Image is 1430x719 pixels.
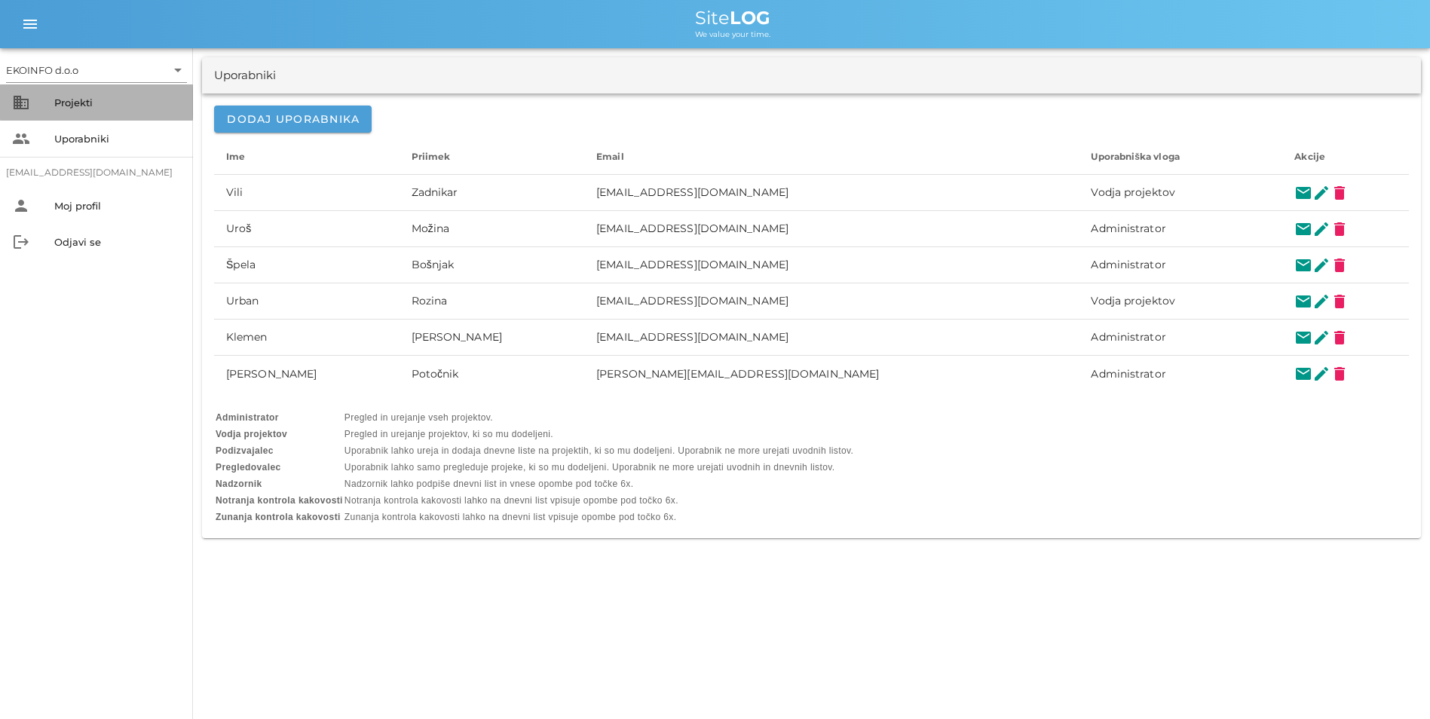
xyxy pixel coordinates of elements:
td: Administrator [1079,211,1282,247]
span: Uporabniška vloga [1091,151,1179,162]
button: delete [1330,184,1349,202]
td: Administrator [1079,356,1282,392]
div: EKOINFO d.o.o [6,58,187,82]
button: delete [1330,256,1349,274]
button: mail [1294,292,1312,311]
b: Notranja kontrola kakovosti [216,495,343,506]
div: Pripomoček za klepet [1214,556,1430,719]
td: Vodja projektov [1079,283,1282,320]
td: [EMAIL_ADDRESS][DOMAIN_NAME] [584,283,1079,320]
button: mail [1294,365,1312,383]
td: [PERSON_NAME] [214,356,400,392]
div: Moj profil [54,200,181,212]
td: Uporabnik lahko ureja in dodaja dnevne liste na projektih, ki so mu dodeljeni. Uporabnik ne more ... [344,443,853,458]
button: mail [1294,329,1312,347]
b: Pregledovalec [216,462,281,473]
td: Notranja kontrola kakovosti lahko na dnevni list vpisuje opombe pod točko 6x. [344,493,853,508]
td: Vodja projektov [1079,175,1282,211]
td: Uporabnik lahko samo pregleduje projeke, ki so mu dodeljeni. Uporabnik ne more urejati uvodnih in... [344,460,853,475]
i: business [12,93,30,112]
button: mail [1294,256,1312,274]
button: mail [1294,184,1312,202]
td: Zadnikar [400,175,585,211]
i: logout [12,233,30,251]
td: [PERSON_NAME] [400,320,585,356]
span: Site [695,7,770,29]
span: Ime [226,151,245,162]
div: Odjavi se [54,236,181,248]
b: Vodja projektov [216,429,287,439]
button: edit [1312,256,1330,274]
button: edit [1312,365,1330,383]
b: LOG [730,7,770,29]
b: Administrator [216,412,279,423]
th: Priimek: Ni razvrščeno. Aktivirajte za naraščajoče razvrščanje. [400,139,585,175]
td: [EMAIL_ADDRESS][DOMAIN_NAME] [584,247,1079,283]
td: Možina [400,211,585,247]
button: edit [1312,184,1330,202]
td: Klemen [214,320,400,356]
span: Dodaj uporabnika [226,112,360,126]
i: menu [21,15,39,33]
td: Vili [214,175,400,211]
button: delete [1330,292,1349,311]
th: Akcije: Ni razvrščeno. Aktivirajte za naraščajoče razvrščanje. [1282,139,1409,175]
div: Projekti [54,96,181,109]
td: Bošnjak [400,247,585,283]
td: Pregled in urejanje projektov, ki so mu dodeljeni. [344,427,853,442]
td: [EMAIL_ADDRESS][DOMAIN_NAME] [584,211,1079,247]
span: Akcije [1294,151,1325,162]
td: [EMAIL_ADDRESS][DOMAIN_NAME] [584,175,1079,211]
i: arrow_drop_down [169,61,187,79]
td: Potočnik [400,356,585,392]
button: delete [1330,329,1349,347]
td: Zunanja kontrola kakovosti lahko na dnevni list vpisuje opombe pod točko 6x. [344,509,853,525]
iframe: Chat Widget [1214,556,1430,719]
button: delete [1330,220,1349,238]
button: Dodaj uporabnika [214,106,372,133]
td: Nadzornik lahko podpiše dnevni list in vnese opombe pod točke 6x. [344,476,853,491]
td: Rozina [400,283,585,320]
td: Administrator [1079,320,1282,356]
td: Urban [214,283,400,320]
th: Uporabniška vloga: Ni razvrščeno. Aktivirajte za naraščajoče razvrščanje. [1079,139,1282,175]
span: Email [596,151,624,162]
th: Ime: Ni razvrščeno. Aktivirajte za naraščajoče razvrščanje. [214,139,400,175]
b: Nadzornik [216,479,262,489]
th: Email: Ni razvrščeno. Aktivirajte za naraščajoče razvrščanje. [584,139,1079,175]
div: Uporabniki [214,67,276,84]
b: Zunanja kontrola kakovosti [216,512,341,522]
td: Administrator [1079,247,1282,283]
td: [PERSON_NAME][EMAIL_ADDRESS][DOMAIN_NAME] [584,356,1079,392]
button: edit [1312,220,1330,238]
button: edit [1312,329,1330,347]
span: We value your time. [695,29,770,39]
td: Uroš [214,211,400,247]
button: edit [1312,292,1330,311]
i: person [12,197,30,215]
div: Uporabniki [54,133,181,145]
span: Priimek [412,151,451,162]
td: Pregled in urejanje vseh projektov. [344,410,853,425]
b: Podizvajalec [216,445,274,456]
td: [EMAIL_ADDRESS][DOMAIN_NAME] [584,320,1079,356]
button: delete [1330,365,1349,383]
td: Špela [214,247,400,283]
button: mail [1294,220,1312,238]
i: people [12,130,30,148]
div: EKOINFO d.o.o [6,63,78,77]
